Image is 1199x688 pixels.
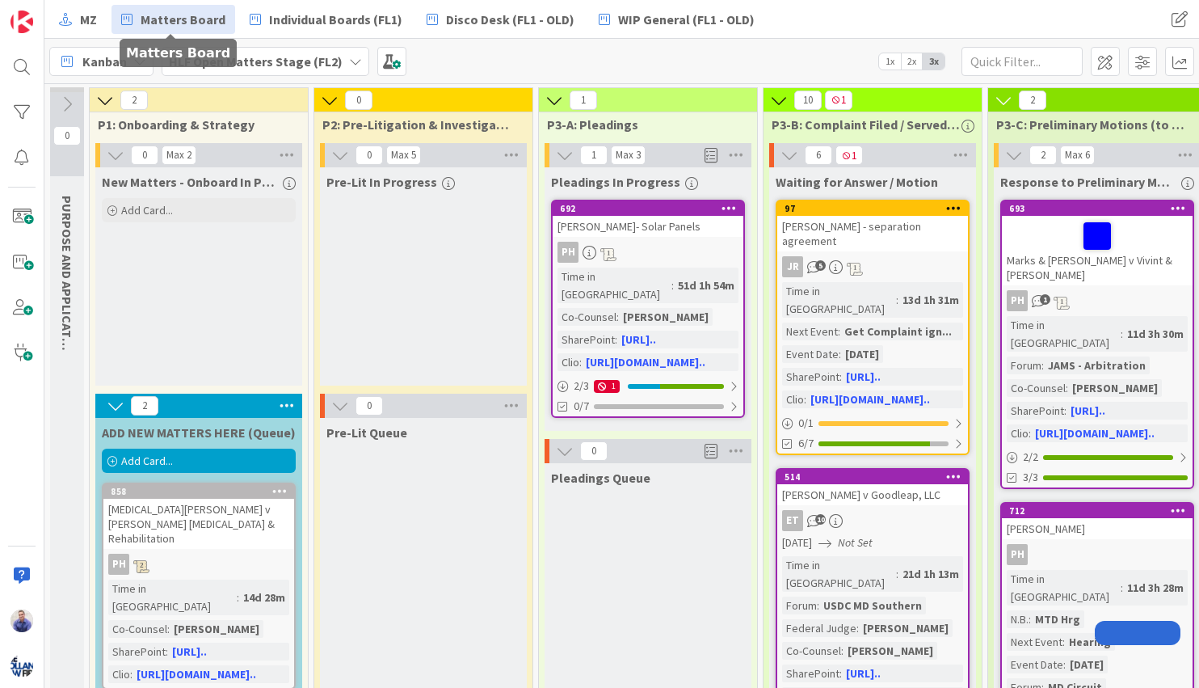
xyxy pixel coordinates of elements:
[1064,402,1066,420] span: :
[839,665,842,682] span: :
[345,91,372,110] span: 0
[923,53,944,70] span: 3x
[674,276,738,294] div: 51d 1h 54m
[1023,469,1038,486] span: 3/3
[1002,216,1193,285] div: Marks & [PERSON_NAME] v Vivint & [PERSON_NAME]
[1071,403,1105,418] a: [URL]..
[551,470,650,486] span: Pleadings Queue
[782,368,839,386] div: SharePoint
[131,146,158,165] span: 0
[616,308,619,326] span: :
[103,554,294,575] div: PH
[240,5,412,34] a: Individual Boards (FL1)
[326,424,407,441] span: Pre-Lit Queue
[1000,174,1176,190] span: Response to Preliminary Motions
[137,667,256,682] a: [URL][DOMAIN_NAME]..
[551,174,680,190] span: Pleadings In Progress
[782,323,838,340] div: Next Event
[553,216,743,237] div: [PERSON_NAME]- Solar Panels
[1007,656,1063,673] div: Event Date
[671,276,674,294] span: :
[108,580,237,615] div: Time in [GEOGRAPHIC_DATA]
[108,643,166,661] div: SharePoint
[1007,610,1029,628] div: N.B.
[574,378,589,395] span: 2 / 3
[1007,357,1041,374] div: Forum
[898,291,963,309] div: 13d 1h 31m
[879,53,901,70] span: 1x
[553,201,743,216] div: 692
[825,91,852,110] span: 1
[777,470,968,505] div: 514[PERSON_NAME] v Goodleap, LLC
[1044,357,1150,374] div: JAMS - Arbitration
[166,643,168,661] span: :
[108,620,167,638] div: Co-Counsel
[817,597,819,614] span: :
[355,396,383,416] span: 0
[170,620,263,638] div: [PERSON_NAME]
[782,597,817,614] div: Forum
[130,665,133,683] span: :
[11,11,33,33] img: Visit kanbanzone.com
[553,242,743,263] div: PH
[169,53,343,70] b: HLF Open Matters Stage (FL2)
[839,368,842,386] span: :
[1062,633,1065,651] span: :
[1068,379,1162,397] div: [PERSON_NAME]
[98,116,288,133] span: P1: Onboarding & Strategy
[111,486,294,497] div: 858
[126,45,230,61] h5: Matters Board
[621,332,656,347] a: [URL]..
[560,203,743,214] div: 692
[772,116,961,133] span: P3-B: Complaint Filed / Served / Waiting
[131,396,158,416] span: 2
[840,323,956,340] div: Get Complaint ign...
[570,91,597,110] span: 1
[1007,570,1121,606] div: Time in [GEOGRAPHIC_DATA]
[553,201,743,237] div: 692[PERSON_NAME]- Solar Panels
[810,392,930,407] a: [URL][DOMAIN_NAME]..
[838,323,840,340] span: :
[580,146,608,165] span: 1
[586,355,705,369] a: [URL][DOMAIN_NAME]..
[898,565,963,583] div: 21d 1h 13m
[896,291,898,309] span: :
[805,146,832,165] span: 6
[1002,504,1193,518] div: 712
[49,5,107,34] a: MZ
[11,610,33,632] img: JG
[841,345,883,363] div: [DATE]
[417,5,584,34] a: Disco Desk (FL1 - OLD)
[82,52,127,71] span: Kanban
[103,499,294,549] div: [MEDICAL_DATA][PERSON_NAME] v [PERSON_NAME] [MEDICAL_DATA] & Rehabilitation
[1002,201,1193,285] div: 693Marks & [PERSON_NAME] v Vivint & [PERSON_NAME]
[777,256,968,277] div: JR
[589,5,764,34] a: WIP General (FL1 - OLD)
[121,454,173,468] span: Add Card...
[553,376,743,396] div: 2/31
[838,535,873,550] i: Not Set
[1007,424,1029,442] div: Clio
[1002,518,1193,539] div: [PERSON_NAME]
[1009,505,1193,517] div: 712
[103,484,294,549] div: 858[MEDICAL_DATA][PERSON_NAME] v [PERSON_NAME] [MEDICAL_DATA] & Rehabilitation
[108,665,130,683] div: Clio
[141,10,225,29] span: Matters Board
[785,471,968,483] div: 514
[120,91,148,110] span: 2
[777,201,968,216] div: 97
[777,510,968,531] div: ET
[557,353,579,371] div: Clio
[1009,203,1193,214] div: 693
[1007,633,1062,651] div: Next Event
[782,510,803,531] div: ET
[777,201,968,251] div: 97[PERSON_NAME] - separation agreement
[326,174,437,190] span: Pre-Lit In Progress
[901,53,923,70] span: 2x
[815,514,826,525] span: 10
[322,116,512,133] span: P2: Pre-Litigation & Investigation
[961,47,1083,76] input: Quick Filter...
[782,642,841,660] div: Co-Counsel
[1121,579,1123,597] span: :
[172,644,207,659] a: [URL]..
